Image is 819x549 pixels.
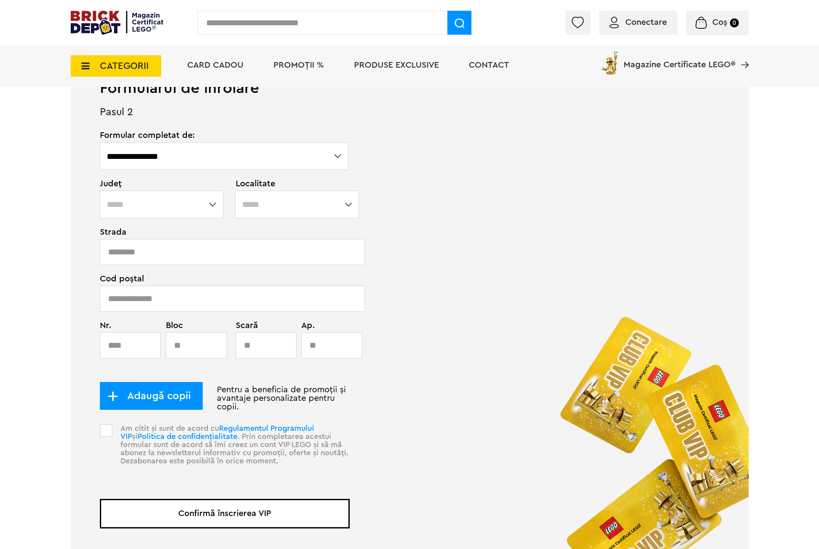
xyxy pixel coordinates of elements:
p: Pentru a beneficia de promoții și avantaje personalizate pentru copii. [100,385,350,411]
p: Pasul 2 [71,108,749,131]
span: Cod poștal [100,274,350,283]
span: Conectare [625,18,667,27]
button: Confirmă înscrierea VIP [100,499,350,528]
a: Conectare [609,18,667,27]
span: CATEGORII [100,61,149,71]
span: Nr. [100,321,156,330]
span: Ap. [301,321,337,330]
p: Am citit și sunt de acord cu și . Prin completarea acestui formular sunt de acord să îmi creez un... [115,424,350,480]
span: Bloc [166,321,222,330]
span: Județ [100,179,225,188]
span: Localitate [236,179,350,188]
span: Formular completat de: [100,131,350,140]
span: Magazine Certificate LEGO® [624,49,735,69]
a: Politica de confidențialitate [138,433,237,440]
small: 0 [730,18,739,27]
a: Regulamentul Programului VIP [120,424,314,440]
span: Scară [236,321,281,330]
a: Magazine Certificate LEGO® [735,49,749,58]
span: Coș [712,18,727,27]
a: Contact [469,61,509,69]
a: Produse exclusive [354,61,439,69]
img: add_child [108,391,118,402]
a: PROMOȚII % [273,61,324,69]
span: Adaugă copii [118,391,191,400]
a: Card Cadou [187,61,243,69]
